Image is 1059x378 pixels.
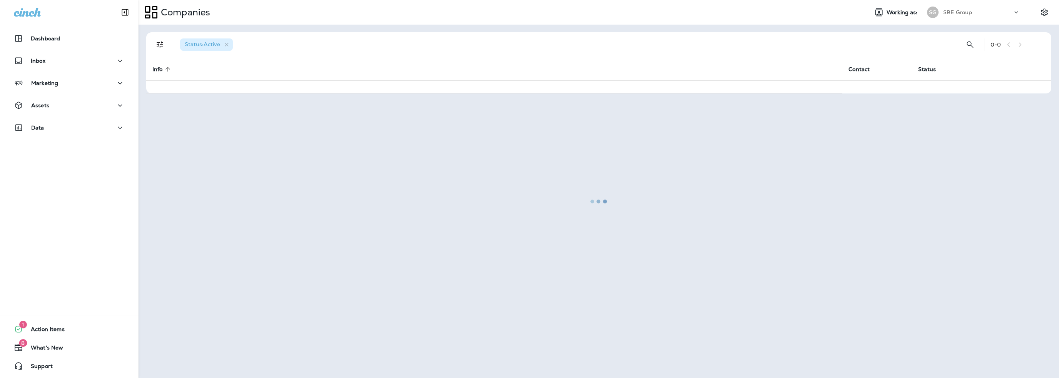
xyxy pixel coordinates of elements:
button: Marketing [8,75,131,91]
p: Dashboard [31,35,60,42]
button: Data [8,120,131,135]
button: Support [8,358,131,374]
button: Settings [1037,5,1051,19]
span: Working as: [887,9,919,16]
div: SG [927,7,939,18]
span: Action Items [23,326,65,335]
button: Inbox [8,53,131,68]
p: Assets [31,102,49,108]
button: 1Action Items [8,321,131,337]
p: Companies [158,7,210,18]
p: Data [31,125,44,131]
span: Support [23,363,53,372]
p: Marketing [31,80,58,86]
button: 8What's New [8,340,131,355]
span: What's New [23,345,63,354]
button: Collapse Sidebar [114,5,136,20]
span: 1 [19,321,27,328]
span: 8 [19,339,27,347]
p: SRE Group [943,9,972,15]
button: Assets [8,98,131,113]
p: Inbox [31,58,45,64]
button: Dashboard [8,31,131,46]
